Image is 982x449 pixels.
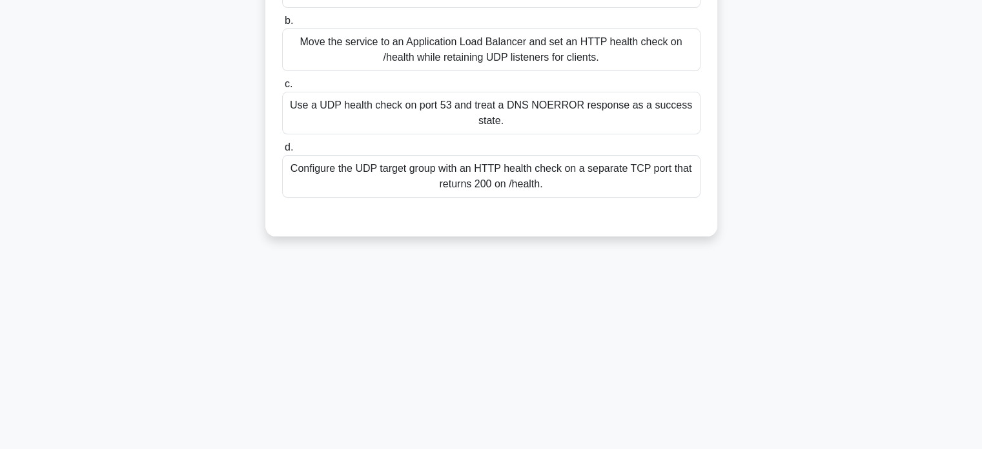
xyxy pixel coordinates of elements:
[282,92,701,134] div: Use a UDP health check on port 53 and treat a DNS NOERROR response as a success state.
[282,155,701,198] div: Configure the UDP target group with an HTTP health check on a separate TCP port that returns 200 ...
[282,28,701,71] div: Move the service to an Application Load Balancer and set an HTTP health check on /health while re...
[285,15,293,26] span: b.
[285,141,293,152] span: d.
[285,78,292,89] span: c.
